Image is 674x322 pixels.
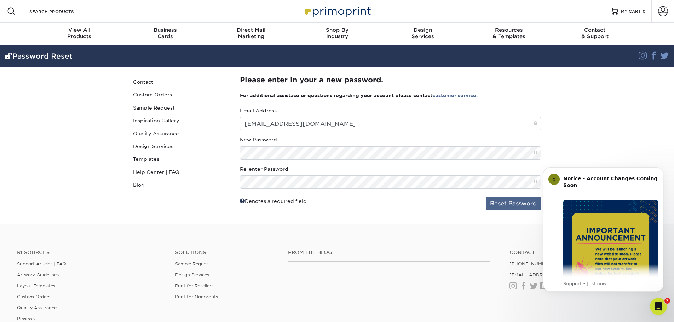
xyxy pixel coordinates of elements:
[130,101,226,114] a: Sample Request
[17,250,165,256] h4: Resources
[240,76,541,84] h2: Please enter in your a new password.
[621,8,641,14] span: MY CART
[294,27,380,33] span: Shop By
[175,250,277,256] h4: Solutions
[122,27,208,40] div: Cards
[288,250,490,256] h4: From the Blog
[122,27,208,33] span: Business
[466,23,552,45] a: Resources& Templates
[208,23,294,45] a: Direct MailMarketing
[532,157,674,303] iframe: Intercom notifications message
[175,272,209,277] a: Design Services
[130,127,226,140] a: Quality Assurance
[380,23,466,45] a: DesignServices
[302,4,373,19] img: Primoprint
[664,298,670,304] span: 7
[380,27,466,33] span: Design
[208,27,294,40] div: Marketing
[130,153,226,165] a: Templates
[509,261,553,267] a: [PHONE_NUMBER]
[643,9,646,14] span: 0
[552,27,638,33] span: Contact
[509,272,594,277] a: [EMAIL_ADDRESS][DOMAIN_NAME]
[130,114,226,127] a: Inspiration Gallery
[17,283,55,288] a: Layout Templates
[509,250,657,256] a: Contact
[36,23,122,45] a: View AllProducts
[17,261,66,267] a: Support Articles | FAQ
[2,300,60,320] iframe: Google Customer Reviews
[650,298,667,315] iframe: Intercom live chat
[175,283,213,288] a: Print for Resellers
[552,23,638,45] a: Contact& Support
[240,197,308,205] div: Denotes a required field.
[130,178,226,191] a: Blog
[175,261,210,267] a: Sample Request
[175,294,218,299] a: Print for Nonprofits
[466,27,552,33] span: Resources
[208,27,294,33] span: Direct Mail
[29,7,98,16] input: SEARCH PRODUCTS.....
[130,88,226,101] a: Custom Orders
[130,140,226,153] a: Design Services
[294,27,380,40] div: Industry
[122,23,208,45] a: BusinessCards
[466,27,552,40] div: & Templates
[36,27,122,40] div: Products
[130,76,226,88] a: Contact
[380,27,466,40] div: Services
[240,107,277,114] label: Email Address
[130,166,226,178] a: Help Center | FAQ
[294,23,380,45] a: Shop ByIndustry
[36,27,122,33] span: View All
[240,93,541,98] h3: For additional assistace or questions regarding your account please contact .
[240,165,288,172] label: Re-enter Password
[432,93,476,98] a: customer service
[17,294,50,299] a: Custom Orders
[552,27,638,40] div: & Support
[240,136,277,143] label: New Password
[17,272,59,277] a: Artwork Guidelines
[486,197,541,210] button: Reset Password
